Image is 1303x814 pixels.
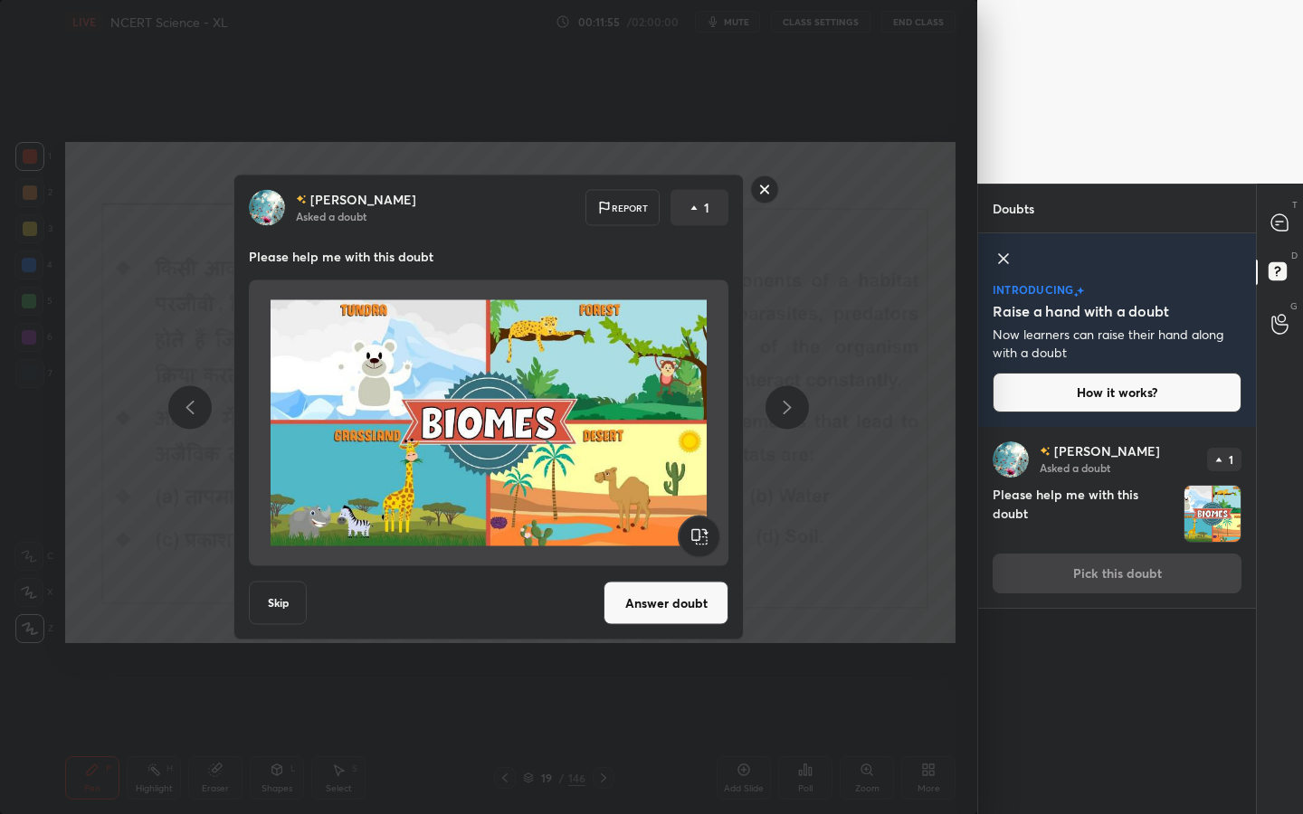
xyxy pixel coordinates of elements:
[310,193,416,207] p: [PERSON_NAME]
[249,190,285,226] img: 7b1202a7e5c046059264e509d7d1a8e7.jpg
[271,288,707,559] img: 1756817183O4T7NL.JPEG
[296,209,366,223] p: Asked a doubt
[978,185,1049,232] p: Doubts
[1229,454,1233,465] p: 1
[249,582,307,625] button: Skip
[249,248,728,266] p: Please help me with this doubt
[1184,486,1241,542] img: 1756817183O4T7NL.JPEG
[993,441,1029,478] img: 7b1202a7e5c046059264e509d7d1a8e7.jpg
[1040,446,1051,456] img: no-rating-badge.077c3623.svg
[993,373,1241,412] button: How it works?
[1292,198,1298,212] p: T
[296,194,307,204] img: no-rating-badge.077c3623.svg
[993,485,1176,543] h4: Please help me with this doubt
[604,582,728,625] button: Answer doubt
[1054,444,1160,459] p: [PERSON_NAME]
[1077,287,1084,295] img: large-star.026637fe.svg
[704,199,709,217] p: 1
[993,284,1074,295] p: introducing
[993,300,1169,322] h5: Raise a hand with a doubt
[1040,460,1110,475] p: Asked a doubt
[1074,292,1079,298] img: small-star.76a44327.svg
[585,190,660,226] div: Report
[1291,249,1298,262] p: D
[978,427,1256,814] div: grid
[993,326,1241,362] p: Now learners can raise their hand along with a doubt
[1290,299,1298,313] p: G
